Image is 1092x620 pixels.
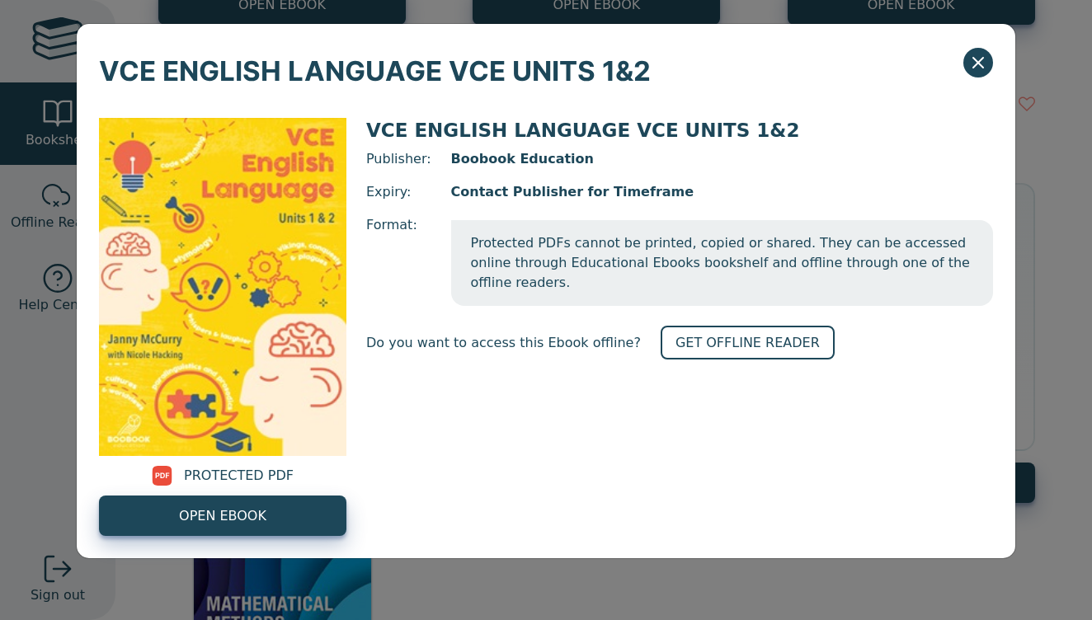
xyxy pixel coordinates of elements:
span: VCE ENGLISH LANGUAGE VCE UNITS 1&2 [366,120,799,141]
span: VCE ENGLISH LANGUAGE VCE UNITS 1&2 [99,46,651,96]
span: Format: [366,215,431,306]
span: Publisher: [366,149,431,169]
a: GET OFFLINE READER [661,326,835,359]
a: OPEN EBOOK [99,496,346,536]
span: Boobook Education [451,149,993,169]
span: OPEN EBOOK [179,506,266,526]
span: PROTECTED PDF [184,466,294,486]
button: Close [963,48,993,77]
img: pdf.svg [152,466,172,486]
span: Protected PDFs cannot be printed, copied or shared. They can be accessed online through Education... [451,220,993,306]
div: Do you want to access this Ebook offline? [366,326,993,359]
span: Contact Publisher for Timeframe [451,182,993,202]
span: Expiry: [366,182,431,202]
img: 2fa27081-ccb3-46eb-9993-cba9bbaab6ce.jpg [99,118,346,456]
